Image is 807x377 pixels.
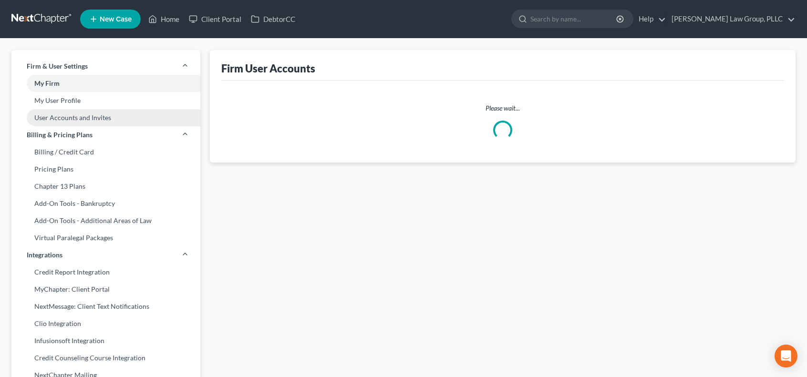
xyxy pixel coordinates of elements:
[11,58,200,75] a: Firm & User Settings
[27,61,88,71] span: Firm & User Settings
[246,10,300,28] a: DebtorCC
[11,315,200,332] a: Clio Integration
[11,229,200,246] a: Virtual Paralegal Packages
[221,61,315,75] div: Firm User Accounts
[11,161,200,178] a: Pricing Plans
[11,264,200,281] a: Credit Report Integration
[100,16,132,23] span: New Case
[11,281,200,298] a: MyChapter: Client Portal
[11,212,200,229] a: Add-On Tools - Additional Areas of Law
[11,332,200,349] a: Infusionsoft Integration
[11,143,200,161] a: Billing / Credit Card
[11,92,200,109] a: My User Profile
[11,195,200,212] a: Add-On Tools - Bankruptcy
[210,103,796,113] p: Please wait...
[11,126,200,143] a: Billing & Pricing Plans
[11,349,200,367] a: Credit Counseling Course Integration
[11,109,200,126] a: User Accounts and Invites
[634,10,666,28] a: Help
[27,250,62,260] span: Integrations
[667,10,795,28] a: [PERSON_NAME] Law Group, PLLC
[530,10,618,28] input: Search by name...
[27,130,93,140] span: Billing & Pricing Plans
[11,246,200,264] a: Integrations
[11,178,200,195] a: Chapter 13 Plans
[11,298,200,315] a: NextMessage: Client Text Notifications
[775,345,797,367] div: Open Intercom Messenger
[184,10,246,28] a: Client Portal
[11,75,200,92] a: My Firm
[144,10,184,28] a: Home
